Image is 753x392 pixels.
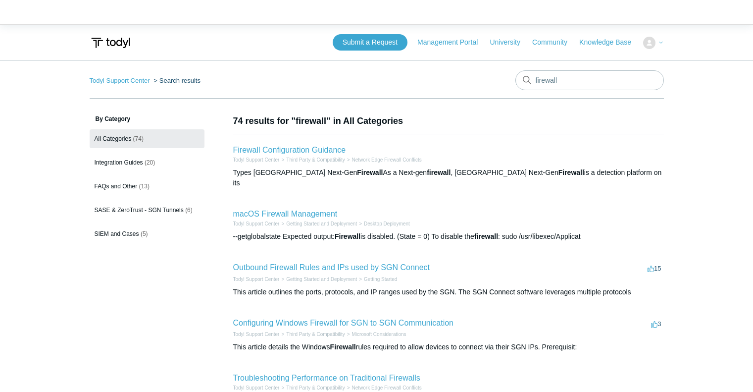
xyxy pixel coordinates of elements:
[233,263,430,272] a: Outbound Firewall Rules and IPs used by SGN Connect
[532,37,577,48] a: Community
[286,332,345,337] a: Third Party & Compatibility
[364,221,410,226] a: Desktop Deployment
[233,156,280,164] li: Todyl Support Center
[233,157,280,163] a: Todyl Support Center
[357,276,397,283] li: Getting Started
[95,183,138,190] span: FAQs and Other
[90,77,152,84] li: Todyl Support Center
[345,331,406,338] li: Microsoft Considerations
[648,265,661,272] span: 15
[233,276,280,283] li: Todyl Support Center
[651,320,661,328] span: 3
[345,384,422,392] li: Network Edge Firewall Conflicts
[90,224,204,243] a: SIEM and Cases (5)
[364,277,397,282] a: Getting Started
[357,168,383,176] em: Firewall
[345,156,422,164] li: Network Edge Firewall Conflicts
[427,168,451,176] em: firewall
[279,276,357,283] li: Getting Started and Deployment
[90,201,204,220] a: SASE & ZeroTrust - SGN Tunnels (6)
[233,220,280,227] li: Todyl Support Center
[233,231,664,242] div: --getglobalstate Expected output: is disabled. (State = 0) To disable the : sudo /usr/libexec/App...
[90,129,204,148] a: All Categories (74)
[233,332,280,337] a: Todyl Support Center
[286,385,345,391] a: Third Party & Compatibility
[95,159,143,166] span: Integration Guides
[286,221,357,226] a: Getting Started and Deployment
[145,159,155,166] span: (20)
[90,77,150,84] a: Todyl Support Center
[151,77,201,84] li: Search results
[233,331,280,338] li: Todyl Support Center
[185,207,193,214] span: (6)
[90,177,204,196] a: FAQs and Other (13)
[279,156,345,164] li: Third Party & Compatibility
[233,385,280,391] a: Todyl Support Center
[90,34,132,52] img: Todyl Support Center Help Center home page
[286,277,357,282] a: Getting Started and Deployment
[279,220,357,227] li: Getting Started and Deployment
[417,37,488,48] a: Management Portal
[233,146,346,154] a: Firewall Configuration Guidance
[233,221,280,226] a: Todyl Support Center
[233,168,664,188] div: Types [GEOGRAPHIC_DATA] Next-Gen As a Next-gen , [GEOGRAPHIC_DATA] Next-Gen is a detection platfo...
[233,277,280,282] a: Todyl Support Center
[139,183,150,190] span: (13)
[233,287,664,297] div: This article outlines the ports, protocols, and IP ranges used by the SGN. The SGN Connect softwa...
[95,230,139,237] span: SIEM and Cases
[352,385,422,391] a: Network Edge Firewall Conflicts
[95,207,184,214] span: SASE & ZeroTrust - SGN Tunnels
[233,384,280,392] li: Todyl Support Center
[515,70,664,90] input: Search
[474,232,498,240] em: firewall
[558,168,584,176] em: Firewall
[233,319,453,327] a: Configuring Windows Firewall for SGN to SGN Communication
[279,384,345,392] li: Third Party & Compatibility
[579,37,641,48] a: Knowledge Base
[95,135,132,142] span: All Categories
[233,374,420,382] a: Troubleshooting Performance on Traditional Firewalls
[357,220,410,227] li: Desktop Deployment
[279,331,345,338] li: Third Party & Compatibility
[352,157,422,163] a: Network Edge Firewall Conflicts
[90,153,204,172] a: Integration Guides (20)
[335,232,360,240] em: Firewall
[333,34,407,51] a: Submit a Request
[233,210,338,218] a: macOS Firewall Management
[286,157,345,163] a: Third Party & Compatibility
[90,114,204,123] h3: By Category
[330,343,356,351] em: Firewall
[490,37,530,48] a: University
[352,332,406,337] a: Microsoft Considerations
[233,114,664,128] h1: 74 results for "firewall" in All Categories
[141,230,148,237] span: (5)
[233,342,664,352] div: This article details the Windows rules required to allow devices to connect via their SGN IPs. Pr...
[133,135,144,142] span: (74)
